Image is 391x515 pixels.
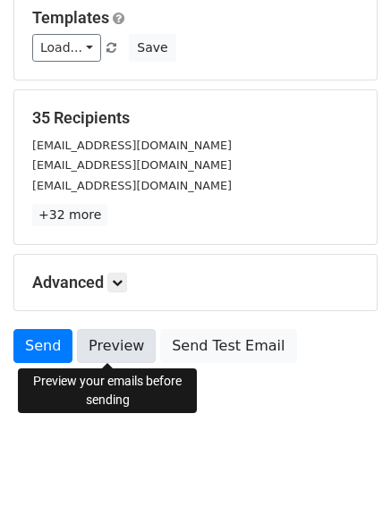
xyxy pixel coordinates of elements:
a: Send Test Email [160,329,296,363]
iframe: Chat Widget [302,429,391,515]
small: [EMAIL_ADDRESS][DOMAIN_NAME] [32,179,232,192]
h5: Advanced [32,273,359,292]
a: Send [13,329,72,363]
button: Save [129,34,175,62]
small: [EMAIL_ADDRESS][DOMAIN_NAME] [32,158,232,172]
a: Preview [77,329,156,363]
a: Templates [32,8,109,27]
small: [EMAIL_ADDRESS][DOMAIN_NAME] [32,139,232,152]
h5: 35 Recipients [32,108,359,128]
a: Load... [32,34,101,62]
a: +32 more [32,204,107,226]
div: Preview your emails before sending [18,368,197,413]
